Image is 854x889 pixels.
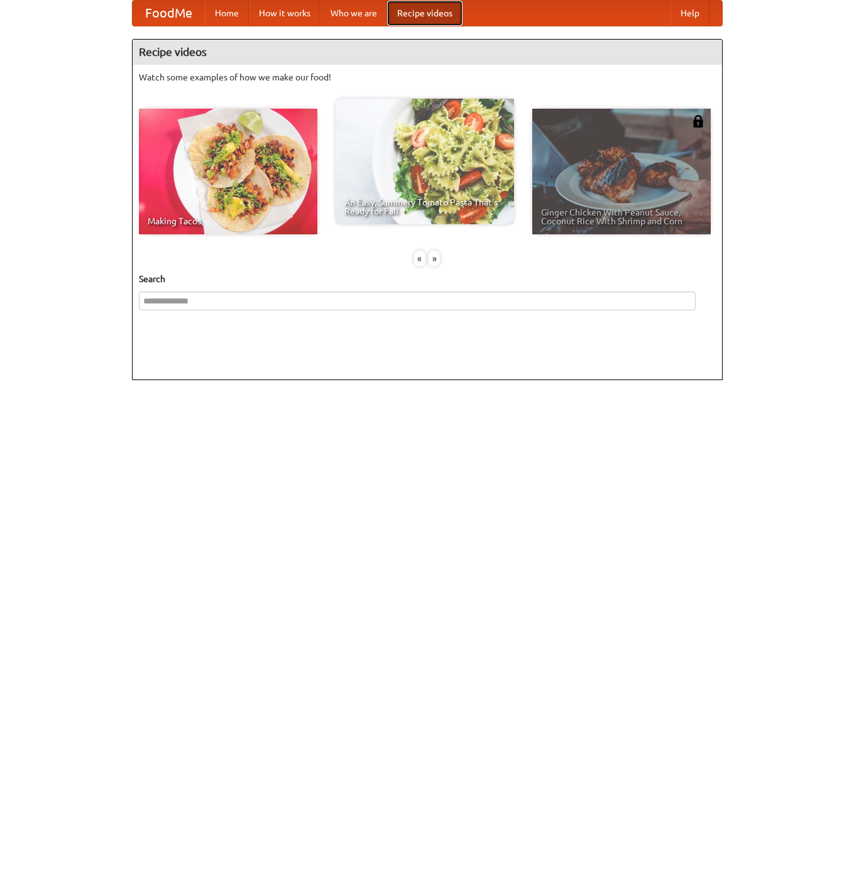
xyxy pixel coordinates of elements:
a: Making Tacos [139,109,317,234]
a: An Easy, Summery Tomato Pasta That's Ready for Fall [336,99,514,224]
img: 483408.png [692,115,704,128]
span: An Easy, Summery Tomato Pasta That's Ready for Fall [344,198,505,215]
a: Who we are [320,1,387,26]
div: » [429,251,440,266]
a: Home [205,1,249,26]
h4: Recipe videos [133,40,722,65]
div: « [414,251,425,266]
a: FoodMe [133,1,205,26]
p: Watch some examples of how we make our food! [139,71,716,84]
h5: Search [139,273,716,285]
a: How it works [249,1,320,26]
a: Recipe videos [387,1,463,26]
span: Making Tacos [148,217,309,226]
a: Help [671,1,709,26]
